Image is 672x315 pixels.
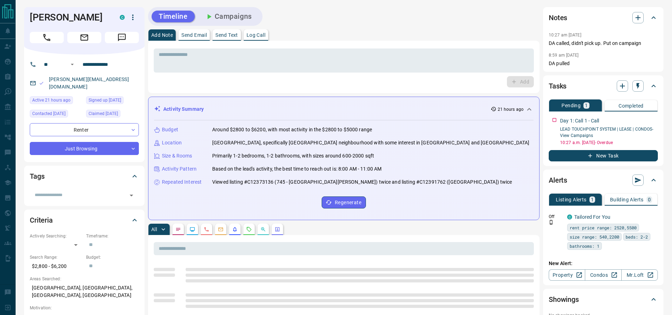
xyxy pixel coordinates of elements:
[151,227,157,232] p: All
[204,227,209,232] svg: Calls
[212,165,382,173] p: Based on the lead's activity, the best time to reach out is: 8:00 AM - 11:00 AM
[162,165,197,173] p: Activity Pattern
[151,33,173,38] p: Add Note
[212,178,512,186] p: Viewed listing #C12373136 (745 - [GEOGRAPHIC_DATA][PERSON_NAME]) twice and listing #C12391762 ([G...
[30,142,139,155] div: Just Browsing
[567,214,572,219] div: condos.ca
[549,9,658,26] div: Notes
[549,12,567,23] h2: Notes
[212,152,374,160] p: Primarily 1-2 bedrooms, 1-2 bathrooms, with sizes around 600-2000 sqft
[626,233,648,240] span: beds: 2-2
[560,117,599,125] p: Day 1: Call 1 - Call
[162,126,178,133] p: Budget
[549,174,567,186] h2: Alerts
[549,53,579,58] p: 8:59 am [DATE]
[260,227,266,232] svg: Opportunities
[175,227,181,232] svg: Notes
[30,12,109,23] h1: [PERSON_NAME]
[67,32,101,43] span: Email
[120,15,125,20] div: condos.ca
[549,269,585,281] a: Property
[648,197,651,202] p: 0
[610,197,644,202] p: Building Alerts
[570,224,637,231] span: rent price range: 2520,5500
[190,227,195,232] svg: Lead Browsing Activity
[549,260,658,267] p: New Alert:
[549,80,566,92] h2: Tasks
[619,103,644,108] p: Completed
[549,294,579,305] h2: Showings
[162,178,202,186] p: Repeated Interest
[152,11,195,22] button: Timeline
[215,33,238,38] p: Send Text
[30,260,83,272] p: $2,800 - $6,200
[162,139,182,147] p: Location
[162,152,192,160] p: Size & Rooms
[585,103,588,108] p: 1
[163,105,204,113] p: Activity Summary
[86,110,139,120] div: Sat Sep 13 2025
[105,32,139,43] span: Message
[570,233,619,240] span: size range: 540,2200
[30,110,83,120] div: Sat Sep 13 2025
[154,103,533,116] div: Activity Summary21 hours ago
[86,96,139,106] div: Sat Sep 13 2025
[498,106,524,113] p: 21 hours ago
[218,227,224,232] svg: Emails
[39,81,44,86] svg: Email Valid
[30,214,53,226] h2: Criteria
[585,269,621,281] a: Condos
[30,32,64,43] span: Call
[30,171,44,182] h2: Tags
[549,172,658,189] div: Alerts
[181,33,207,38] p: Send Email
[570,242,599,250] span: bathrooms: 1
[32,97,70,104] span: Active 21 hours ago
[275,227,280,232] svg: Agent Actions
[549,40,658,47] p: DA called, didn't pick up. Put on campaign
[560,127,654,138] a: LEAD TOUCHPOINT SYSTEM | LEASE | CONDOS- View Campaigns
[86,233,139,239] p: Timeframe:
[30,212,139,229] div: Criteria
[621,269,658,281] a: Mr.Loft
[49,76,129,90] a: [PERSON_NAME][EMAIL_ADDRESS][DOMAIN_NAME]
[30,254,83,260] p: Search Range:
[560,139,658,146] p: 10:27 a.m. [DATE] - Overdue
[561,103,581,108] p: Pending
[247,33,265,38] p: Log Call
[549,213,563,220] p: Off
[212,126,372,133] p: Around $2800 to $6200, with most activity in the $2800 to $5000 range
[246,227,252,232] svg: Requests
[30,168,139,185] div: Tags
[30,96,83,106] div: Sun Sep 14 2025
[30,123,139,136] div: Renter
[549,291,658,308] div: Showings
[591,197,594,202] p: 1
[232,227,238,232] svg: Listing Alerts
[198,11,259,22] button: Campaigns
[30,233,83,239] p: Actively Searching:
[549,78,658,94] div: Tasks
[30,276,139,282] p: Areas Searched:
[86,254,139,260] p: Budget:
[574,214,610,220] a: Tailored For You
[68,60,77,69] button: Open
[556,197,587,202] p: Listing Alerts
[89,110,118,117] span: Claimed [DATE]
[32,110,66,117] span: Contacted [DATE]
[549,220,554,225] svg: Push Notification Only
[30,282,139,301] p: [GEOGRAPHIC_DATA], [GEOGRAPHIC_DATA], [GEOGRAPHIC_DATA], [GEOGRAPHIC_DATA]
[212,139,529,147] p: [GEOGRAPHIC_DATA], specifically [GEOGRAPHIC_DATA] neighbourhood with some interest in [GEOGRAPHIC...
[322,196,366,208] button: Regenerate
[30,305,139,311] p: Motivation:
[549,60,658,67] p: DA pulled
[89,97,121,104] span: Signed up [DATE]
[549,33,581,38] p: 10:27 am [DATE]
[126,190,136,200] button: Open
[549,150,658,161] button: New Task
